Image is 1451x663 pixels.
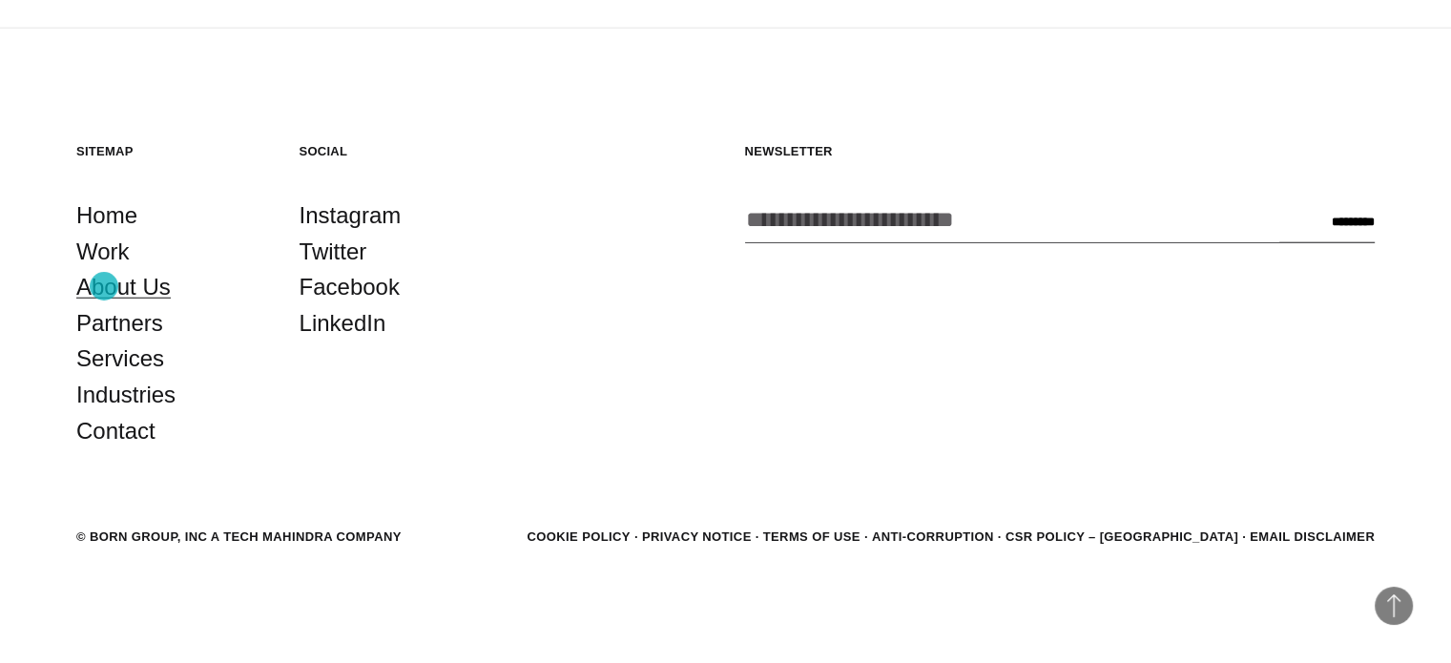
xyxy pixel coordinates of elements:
[1375,587,1413,625] button: Back to Top
[76,197,137,234] a: Home
[745,143,1376,159] h5: Newsletter
[527,529,630,544] a: Cookie Policy
[642,529,752,544] a: Privacy Notice
[76,413,155,449] a: Contact
[76,341,164,377] a: Services
[872,529,994,544] a: Anti-Corruption
[763,529,860,544] a: Terms of Use
[76,234,130,270] a: Work
[1250,529,1375,544] a: Email Disclaimer
[1005,529,1238,544] a: CSR POLICY – [GEOGRAPHIC_DATA]
[300,143,485,159] h5: Social
[300,234,367,270] a: Twitter
[300,197,402,234] a: Instagram
[76,528,402,547] div: © BORN GROUP, INC A Tech Mahindra Company
[300,305,386,342] a: LinkedIn
[76,143,261,159] h5: Sitemap
[76,305,163,342] a: Partners
[76,377,176,413] a: Industries
[76,269,171,305] a: About Us
[300,269,400,305] a: Facebook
